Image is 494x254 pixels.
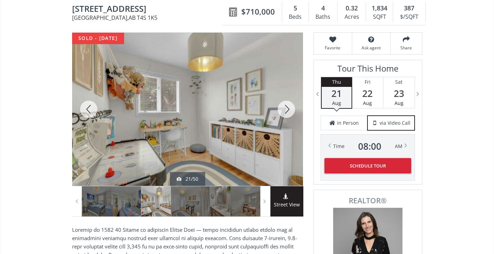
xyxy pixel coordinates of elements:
[321,197,414,204] span: REALTOR®
[380,120,410,126] span: via Video Call
[352,89,383,98] span: 22
[395,100,404,106] span: Aug
[312,4,334,13] div: 4
[370,12,389,22] div: SQFT
[324,158,411,173] button: Schedule Tour
[397,12,422,22] div: $/SQFT
[372,4,387,13] span: 1,834
[72,33,124,44] div: sold - [DATE]
[383,77,415,87] div: Sat
[177,175,198,182] div: 21/50
[397,4,422,13] div: 387
[322,77,352,87] div: Thu
[72,15,226,21] span: [GEOGRAPHIC_DATA] , AB T4S 1K5
[286,4,305,13] div: 5
[341,12,362,22] div: Acres
[383,89,415,98] span: 23
[72,33,303,186] div: 4822 45 Avenue Sylvan Lake, AB T4S 1K5 - Photo 21 of 50
[286,12,305,22] div: Beds
[341,4,362,13] div: 0.32
[332,100,341,106] span: Aug
[322,89,352,98] span: 21
[317,45,348,51] span: Favorite
[394,45,418,51] span: Share
[241,6,275,17] span: $710,000
[72,4,226,15] span: 4822 45 Avenue
[321,64,415,77] h3: Tour This Home
[337,120,359,126] span: in Person
[312,12,334,22] div: Baths
[356,45,387,51] span: Ask agent
[352,77,383,87] div: Fri
[270,201,303,209] span: Street View
[363,100,372,106] span: Aug
[358,141,381,151] span: 08 : 00
[333,141,402,151] div: Time AM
